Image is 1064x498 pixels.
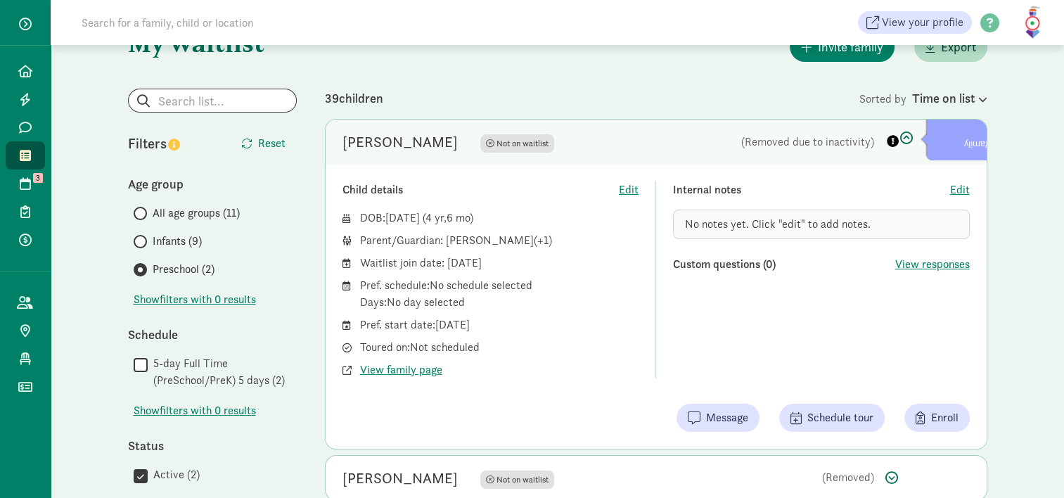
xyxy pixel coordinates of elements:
button: Message [677,404,759,432]
div: 39 children [325,89,859,108]
span: Message [706,409,748,426]
div: Internal notes [673,181,950,198]
div: Status [128,436,297,455]
span: Reset [258,135,286,152]
span: Not on waitlist [496,474,549,485]
button: Edit [950,181,970,198]
button: Enroll [904,404,970,432]
div: Pref. schedule: No schedule selected Days: No day selected [360,277,639,311]
span: 3 [33,173,43,183]
h1: My waitlist [128,29,297,57]
span: View your profile [882,14,963,31]
div: (Removed) [705,469,874,486]
div: DOB: ( ) [360,210,639,226]
div: Parent/Guardian: [PERSON_NAME] (+1) [360,232,639,249]
span: 4 [425,210,447,225]
div: Filters [128,133,212,154]
a: View your profile [858,11,972,34]
button: View responses [895,256,970,273]
button: Showfilters with 0 results [134,402,256,419]
button: View family page [360,362,442,378]
div: Time on list [912,89,987,108]
div: Age group [128,174,297,193]
label: Active (2) [148,466,200,483]
span: 6 [447,210,470,225]
span: Schedule tour [807,409,873,426]
input: Search for a family, child or location [73,8,468,37]
span: Enroll [931,409,959,426]
button: Showfilters with 0 results [134,291,256,308]
span: Infants (9) [153,233,202,250]
input: Search list... [129,89,296,112]
button: Export [914,32,987,62]
span: Preschool (2) [153,261,214,278]
div: Toured on: Not scheduled [360,339,639,356]
iframe: Chat Widget [994,430,1064,498]
button: Edit [619,181,639,198]
div: Schedule [128,325,297,344]
span: Export [941,37,976,56]
div: Aidan Diers [342,131,458,153]
span: Not on waitlist [496,138,549,149]
button: Schedule tour [779,404,885,432]
div: (Removed due to inactivity) [705,134,874,151]
div: Sorted by [859,89,987,108]
div: Custom questions (0) [673,256,895,273]
span: Show filters with 0 results [134,402,256,419]
button: Reset [230,129,297,158]
button: Invite family [790,32,895,62]
label: 5-day Full Time (PreSchool/PreK) 5 days (2) [148,355,297,389]
span: All age groups (11) [153,205,240,222]
a: 3 [6,170,45,198]
div: Pref. start date: [DATE] [360,317,639,333]
span: Not on waitlist [480,134,554,153]
span: No notes yet. Click "edit" to add notes. [685,217,871,231]
span: Show filters with 0 results [134,291,256,308]
div: Jacob Ellis-Huynh [342,467,458,490]
div: Child details [342,181,620,198]
span: [DATE] [385,210,420,225]
div: Waitlist join date: [DATE] [360,255,639,272]
span: Not on waitlist [480,471,554,489]
span: Invite family [818,37,883,56]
